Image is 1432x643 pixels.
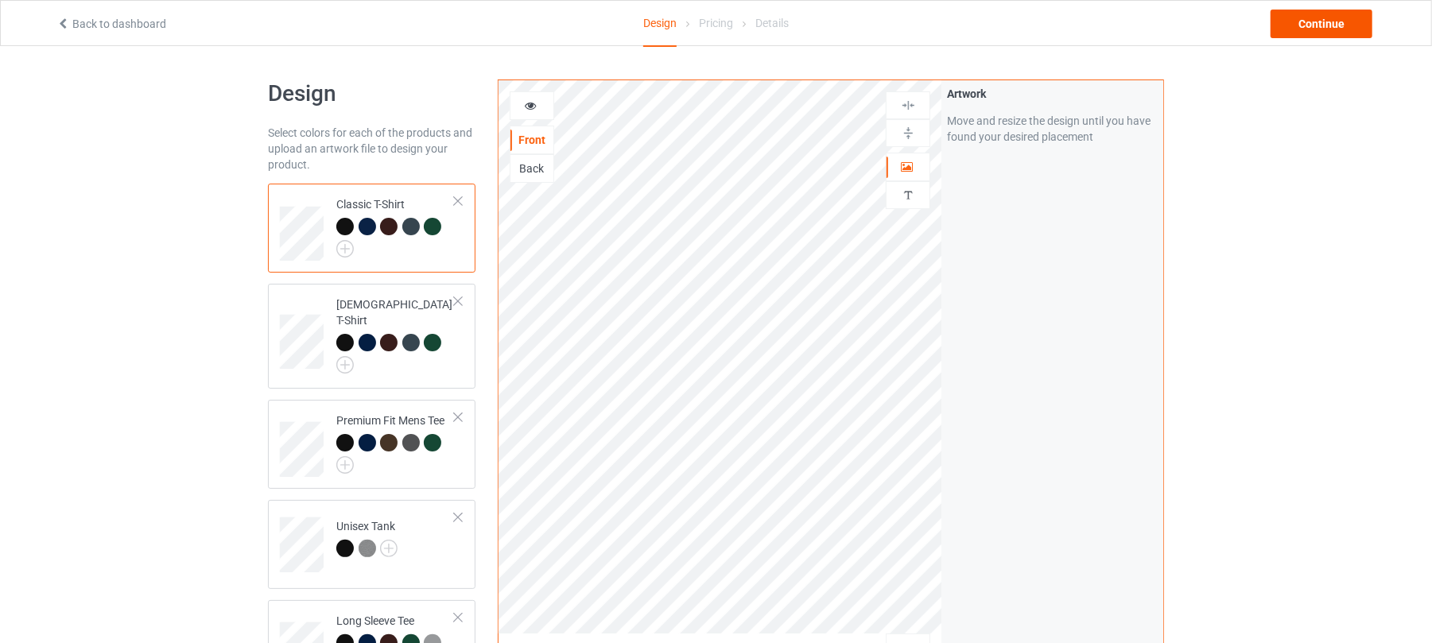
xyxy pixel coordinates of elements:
[268,184,475,273] div: Classic T-Shirt
[268,500,475,589] div: Unisex Tank
[336,356,354,374] img: svg+xml;base64,PD94bWwgdmVyc2lvbj0iMS4wIiBlbmNvZGluZz0iVVRGLTgiPz4KPHN2ZyB3aWR0aD0iMjJweCIgaGVpZ2...
[643,1,677,47] div: Design
[901,98,916,113] img: svg%3E%0A
[901,188,916,203] img: svg%3E%0A
[336,518,398,556] div: Unisex Tank
[336,196,455,252] div: Classic T-Shirt
[755,1,789,45] div: Details
[336,413,455,468] div: Premium Fit Mens Tee
[1271,10,1372,38] div: Continue
[510,161,553,176] div: Back
[359,540,376,557] img: heather_texture.png
[947,113,1158,145] div: Move and resize the design until you have found your desired placement
[947,86,1158,102] div: Artwork
[901,126,916,141] img: svg%3E%0A
[336,296,455,368] div: [DEMOGRAPHIC_DATA] T-Shirt
[699,1,733,45] div: Pricing
[268,400,475,489] div: Premium Fit Mens Tee
[268,284,475,389] div: [DEMOGRAPHIC_DATA] T-Shirt
[268,79,475,108] h1: Design
[56,17,166,30] a: Back to dashboard
[380,540,398,557] img: svg+xml;base64,PD94bWwgdmVyc2lvbj0iMS4wIiBlbmNvZGluZz0iVVRGLTgiPz4KPHN2ZyB3aWR0aD0iMjJweCIgaGVpZ2...
[510,132,553,148] div: Front
[336,240,354,258] img: svg+xml;base64,PD94bWwgdmVyc2lvbj0iMS4wIiBlbmNvZGluZz0iVVRGLTgiPz4KPHN2ZyB3aWR0aD0iMjJweCIgaGVpZ2...
[336,456,354,474] img: svg+xml;base64,PD94bWwgdmVyc2lvbj0iMS4wIiBlbmNvZGluZz0iVVRGLTgiPz4KPHN2ZyB3aWR0aD0iMjJweCIgaGVpZ2...
[268,125,475,172] div: Select colors for each of the products and upload an artwork file to design your product.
